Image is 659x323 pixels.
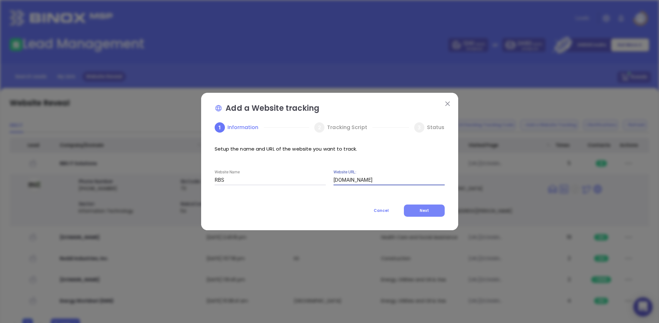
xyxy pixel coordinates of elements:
[427,122,445,133] div: Status
[404,205,445,217] button: Next
[418,125,421,131] span: 3
[334,170,356,174] label: Website URL:
[218,125,221,131] span: 1
[374,208,389,213] span: Cancel
[318,125,321,131] span: 2
[445,101,450,106] img: close modal
[327,122,372,133] div: Tracking Script
[227,122,264,133] div: Information
[215,170,240,174] label: Website Name
[362,205,401,217] button: Cancel
[215,102,445,117] p: Add a Website tracking
[420,208,429,213] span: Next
[215,138,445,153] p: Setup the name and URL of the website you want to track.
[334,175,445,185] input: Paste
[215,175,326,185] input: Add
